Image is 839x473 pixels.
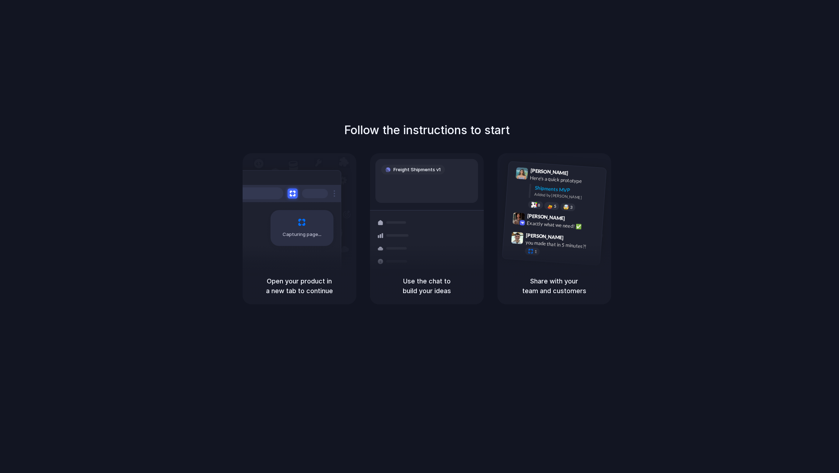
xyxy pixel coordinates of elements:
span: [PERSON_NAME] [527,212,565,222]
span: 9:41 AM [570,170,585,178]
span: 5 [554,204,556,208]
span: 8 [537,203,540,207]
div: 🤯 [563,204,569,210]
h5: Share with your team and customers [506,276,603,296]
div: Exactly what we need! ✅ [527,219,599,231]
span: 9:42 AM [567,215,582,224]
span: [PERSON_NAME] [530,167,568,177]
span: 1 [534,250,537,254]
div: Added by [PERSON_NAME] [534,191,600,202]
div: Shipments MVP [534,184,601,196]
h5: Open your product in a new tab to continue [251,276,348,296]
div: Here's a quick prototype [529,174,601,186]
span: [PERSON_NAME] [525,231,564,241]
span: 3 [570,205,572,209]
span: 9:47 AM [566,235,581,243]
span: Capturing page [283,231,322,238]
span: Freight Shipments v1 [393,166,441,173]
div: you made that in 5 minutes?! [525,238,597,251]
h5: Use the chat to build your ideas [379,276,475,296]
h1: Follow the instructions to start [344,122,510,139]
